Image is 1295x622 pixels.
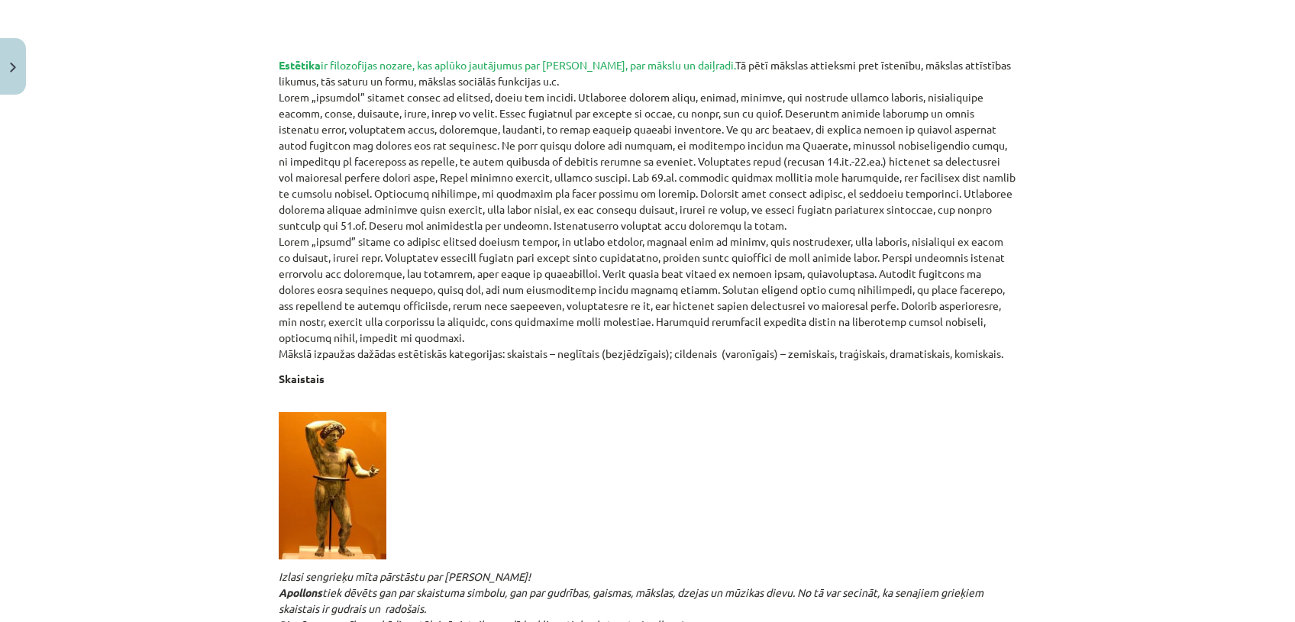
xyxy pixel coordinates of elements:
[279,412,386,559] img: 640px-AGMA_Apollon_Lykeios
[279,57,1016,362] p: Tā pētī mākslas attieksmi pret īstenību, mākslas attīstības likumus, tās saturu un formu, mākslas...
[279,372,325,385] b: Skaistais
[279,58,321,72] strong: Estētika
[10,63,16,73] img: icon-close-lesson-0947bae3869378f0d4975bcd49f059093ad1ed9edebbc8119c70593378902aed.svg
[279,585,322,599] strong: Apollons
[279,58,735,72] span: ir filozofijas nozare, kas aplūko jautājumus par [PERSON_NAME], par mākslu un daiļradi.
